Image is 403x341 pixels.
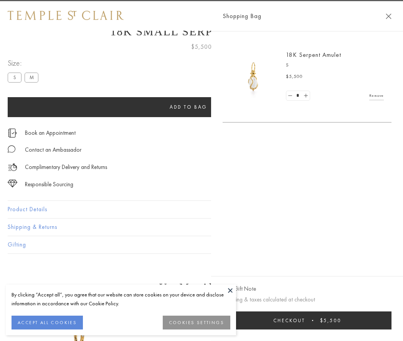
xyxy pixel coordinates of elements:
button: Close Shopping Bag [386,13,391,19]
img: Temple St. Clair [8,11,124,20]
button: Checkout $5,500 [223,311,391,329]
p: Shipping & taxes calculated at checkout [223,295,391,305]
span: $5,500 [286,73,303,81]
p: Complimentary Delivery and Returns [25,162,107,172]
img: P51836-E11SERPPV [230,54,276,100]
a: Set quantity to 0 [286,91,294,101]
div: Responsible Sourcing [25,180,73,189]
span: Shopping Bag [223,11,261,21]
h3: You May Also Like [19,281,384,293]
button: COOKIES SETTINGS [163,316,230,329]
h1: 18K Small Serpent Amulet [8,25,395,38]
label: M [25,73,38,82]
label: S [8,73,21,82]
button: Add Gift Note [223,284,256,294]
span: $5,500 [191,42,212,52]
button: Gifting [8,236,395,253]
div: Contact an Ambassador [25,145,81,155]
img: icon_appointment.svg [8,129,17,137]
a: 18K Serpent Amulet [286,51,341,59]
a: Set quantity to 2 [302,91,309,101]
img: icon_delivery.svg [8,162,17,172]
span: $5,500 [320,317,341,324]
button: Add to bag [8,97,369,117]
img: MessageIcon-01_2.svg [8,145,15,153]
span: Add to bag [170,104,207,110]
button: Product Details [8,201,395,218]
p: S [286,61,384,69]
a: Remove [369,91,384,100]
button: Shipping & Returns [8,219,395,236]
span: Checkout [273,317,305,324]
span: Size: [8,57,41,70]
button: ACCEPT ALL COOKIES [12,316,83,329]
div: By clicking “Accept all”, you agree that our website can store cookies on your device and disclos... [12,290,230,308]
a: Book an Appointment [25,129,76,137]
img: icon_sourcing.svg [8,180,17,187]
